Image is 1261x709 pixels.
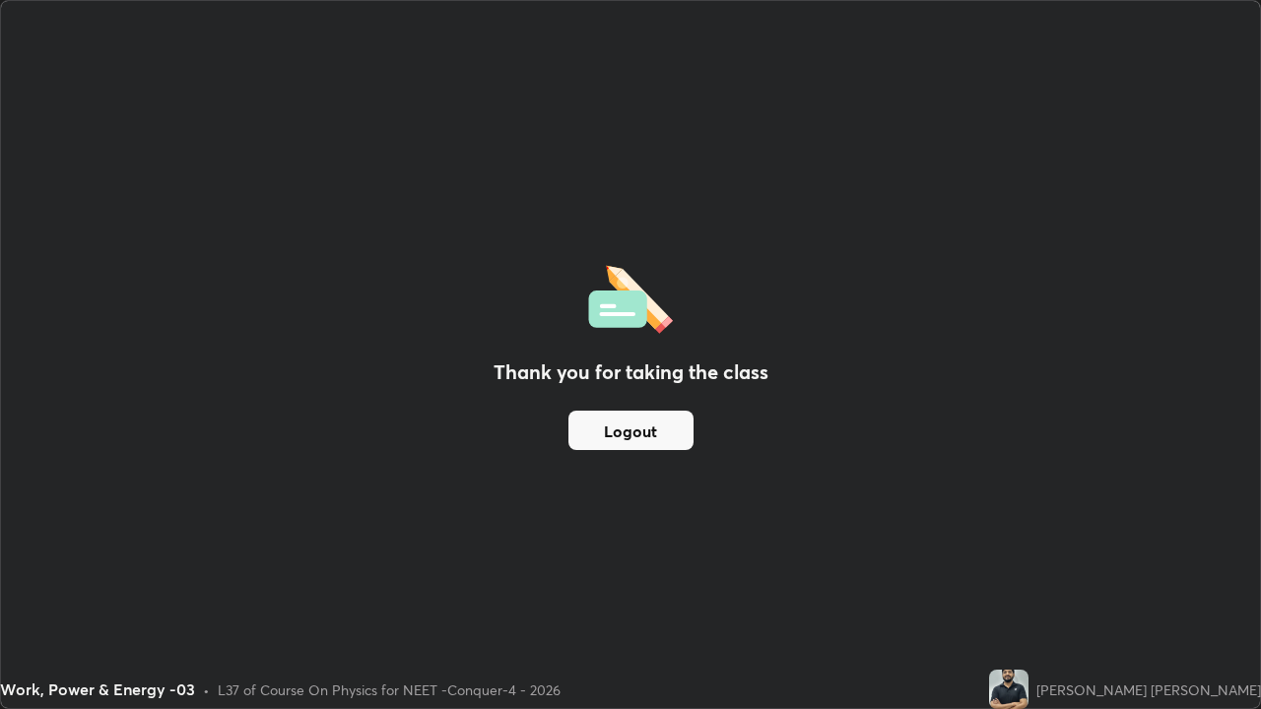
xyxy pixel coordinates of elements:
button: Logout [568,411,694,450]
h2: Thank you for taking the class [494,357,768,387]
div: • [203,679,210,700]
div: L37 of Course On Physics for NEET -Conquer-4 - 2026 [218,679,561,700]
div: [PERSON_NAME] [PERSON_NAME] [1036,679,1261,700]
img: offlineFeedback.1438e8b3.svg [588,259,673,334]
img: 7d08814e4197425d9a92ec1182f4f26a.jpg [989,670,1029,709]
